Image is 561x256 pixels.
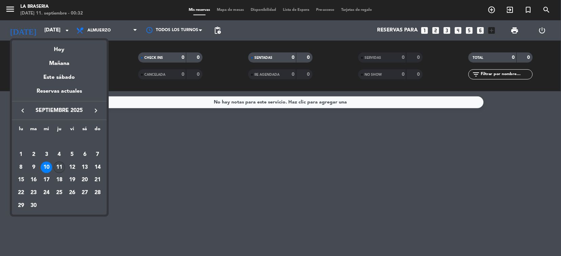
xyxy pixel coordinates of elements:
div: Reservas actuales [12,87,107,101]
div: 8 [15,162,27,173]
div: 11 [54,162,65,173]
td: 20 de septiembre de 2025 [79,174,91,187]
div: 14 [92,162,103,173]
td: 8 de septiembre de 2025 [15,161,27,174]
div: 23 [28,187,40,199]
div: 2 [28,149,40,160]
th: domingo [91,125,104,136]
td: 28 de septiembre de 2025 [91,186,104,199]
div: 7 [92,149,103,160]
td: 3 de septiembre de 2025 [40,148,53,161]
td: 12 de septiembre de 2025 [66,161,79,174]
td: 5 de septiembre de 2025 [66,148,79,161]
div: 13 [79,162,90,173]
div: 5 [66,149,78,160]
td: 11 de septiembre de 2025 [53,161,66,174]
div: 18 [54,174,65,186]
td: 17 de septiembre de 2025 [40,174,53,187]
div: Este sábado [12,68,107,87]
th: sábado [79,125,91,136]
td: 13 de septiembre de 2025 [79,161,91,174]
div: 16 [28,174,40,186]
td: 14 de septiembre de 2025 [91,161,104,174]
th: miércoles [40,125,53,136]
td: 6 de septiembre de 2025 [79,148,91,161]
i: keyboard_arrow_left [19,107,27,115]
td: 27 de septiembre de 2025 [79,186,91,199]
td: 16 de septiembre de 2025 [27,174,40,187]
div: Hoy [12,40,107,54]
button: keyboard_arrow_left [17,106,29,115]
div: 29 [15,200,27,211]
td: 7 de septiembre de 2025 [91,148,104,161]
div: 27 [79,187,90,199]
div: 17 [41,174,52,186]
td: 25 de septiembre de 2025 [53,186,66,199]
div: 6 [79,149,90,160]
th: viernes [66,125,79,136]
td: 22 de septiembre de 2025 [15,186,27,199]
td: 1 de septiembre de 2025 [15,148,27,161]
td: 30 de septiembre de 2025 [27,199,40,212]
td: 19 de septiembre de 2025 [66,174,79,187]
div: 3 [41,149,52,160]
td: 10 de septiembre de 2025 [40,161,53,174]
td: 18 de septiembre de 2025 [53,174,66,187]
div: 25 [54,187,65,199]
th: lunes [15,125,27,136]
i: keyboard_arrow_right [92,107,100,115]
div: 24 [41,187,52,199]
th: jueves [53,125,66,136]
td: 2 de septiembre de 2025 [27,148,40,161]
td: 15 de septiembre de 2025 [15,174,27,187]
div: 21 [92,174,103,186]
div: Mañana [12,54,107,68]
td: 24 de septiembre de 2025 [40,186,53,199]
div: 10 [41,162,52,173]
th: martes [27,125,40,136]
div: 4 [54,149,65,160]
div: 20 [79,174,90,186]
td: 4 de septiembre de 2025 [53,148,66,161]
div: 26 [66,187,78,199]
div: 30 [28,200,40,211]
td: 23 de septiembre de 2025 [27,186,40,199]
div: 12 [66,162,78,173]
div: 28 [92,187,103,199]
div: 9 [28,162,40,173]
span: septiembre 2025 [29,106,90,115]
td: SEP. [15,135,104,148]
div: 1 [15,149,27,160]
td: 26 de septiembre de 2025 [66,186,79,199]
td: 29 de septiembre de 2025 [15,199,27,212]
div: 19 [66,174,78,186]
div: 22 [15,187,27,199]
td: 21 de septiembre de 2025 [91,174,104,187]
td: 9 de septiembre de 2025 [27,161,40,174]
div: 15 [15,174,27,186]
button: keyboard_arrow_right [90,106,102,115]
